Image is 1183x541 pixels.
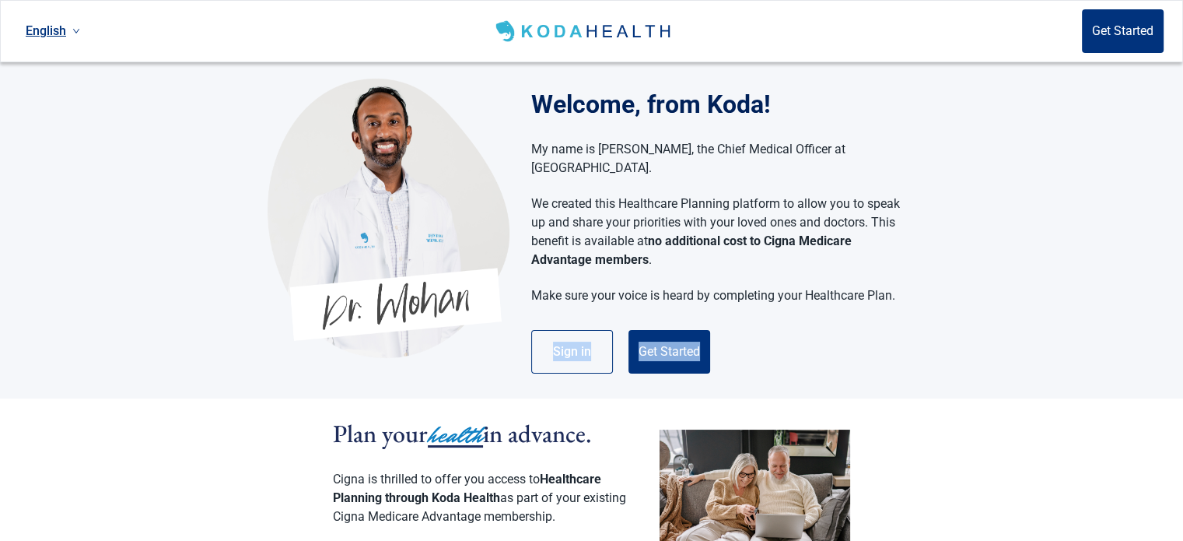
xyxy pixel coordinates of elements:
[492,19,677,44] img: Koda Health
[1082,9,1164,53] button: Get Started
[428,418,483,452] span: health
[531,234,852,267] strong: no additional cost to Cigna Medicare Advantage members
[483,417,592,450] span: in advance.
[628,330,710,374] button: Get Started
[268,78,509,358] img: Koda Health
[531,86,916,123] div: Welcome, from Koda!
[333,472,540,487] span: Cigna is thrilled to offer you access to
[333,417,428,450] span: Plan your
[531,330,613,374] button: Sign in
[531,286,901,305] p: Make sure your voice is heard by completing your Healthcare Plan.
[531,195,901,269] p: We created this Healthcare Planning platform to allow you to speak up and share your priorities w...
[72,27,80,35] span: down
[531,140,901,177] p: My name is [PERSON_NAME], the Chief Medical Officer at [GEOGRAPHIC_DATA].
[19,18,86,44] a: Current language: English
